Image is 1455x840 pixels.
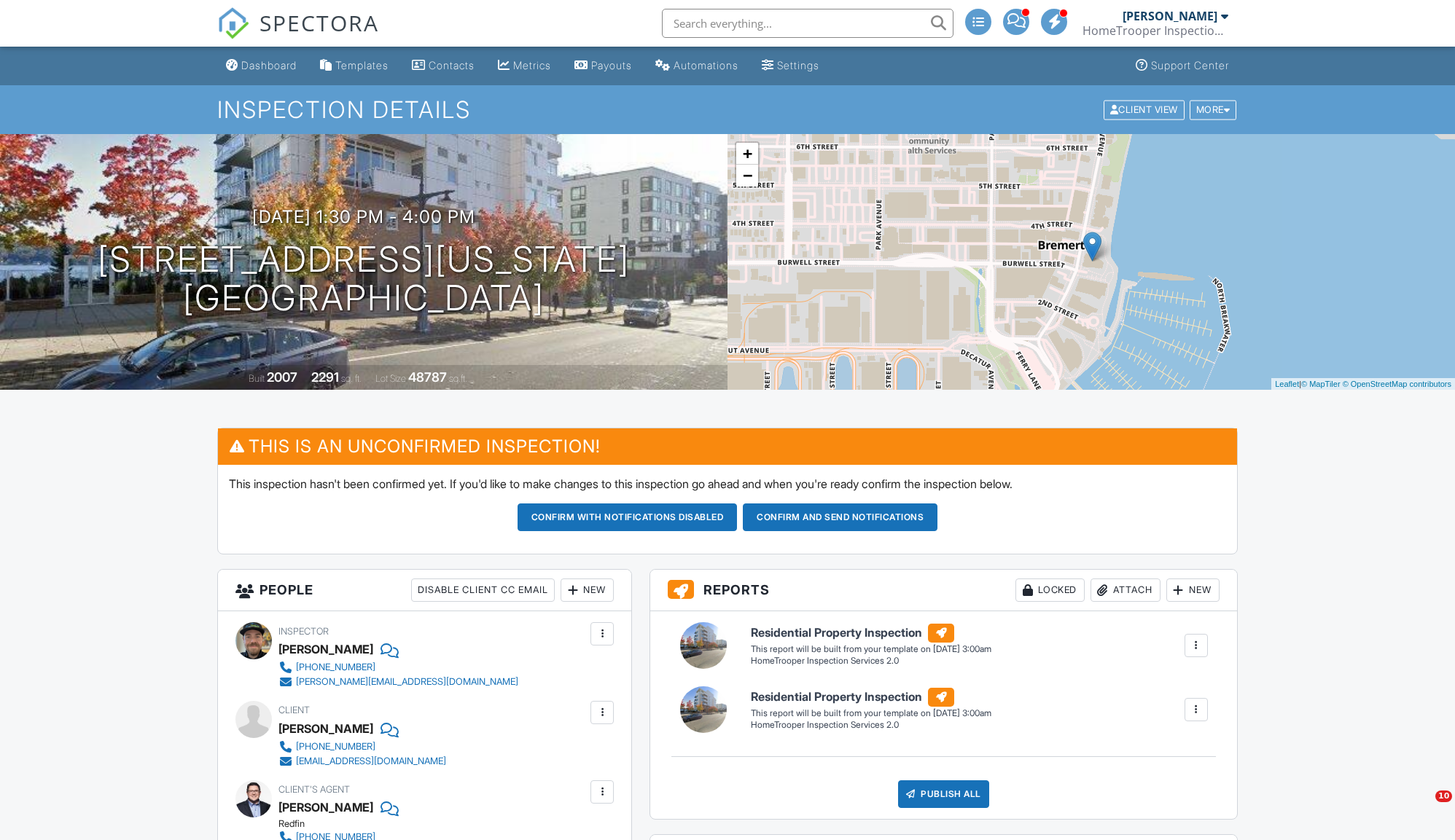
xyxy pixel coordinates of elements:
div: 48787 [408,369,447,385]
span: 10 [1435,790,1452,802]
span: sq.ft. [449,373,467,384]
div: Settings [777,59,819,71]
div: 2007 [267,369,297,385]
h6: Residential Property Inspection [751,624,991,643]
h1: [STREET_ADDRESS][US_STATE] [GEOGRAPHIC_DATA] [98,240,630,318]
a: Metrics [492,52,557,79]
div: HomeTrooper Inspection Services 2.0 [751,719,991,731]
div: Client View [1104,100,1185,119]
div: New [561,578,614,602]
div: Dashboard [241,59,297,71]
button: Confirm with notifications disabled [518,503,738,531]
p: This inspection hasn't been confirmed yet. If you'd like to make changes to this inspection go ah... [229,476,1226,492]
div: Disable Client CC Email [411,578,555,602]
a: [PERSON_NAME][EMAIL_ADDRESS][DOMAIN_NAME] [278,675,518,689]
a: Contacts [406,52,480,79]
div: Templates [335,59,389,71]
span: sq. ft. [341,373,362,384]
a: [EMAIL_ADDRESS][DOMAIN_NAME] [278,754,446,769]
div: Automations [674,59,738,71]
iframe: Intercom live chat [1405,790,1440,825]
div: [PERSON_NAME] [278,638,373,660]
div: Publish All [898,780,989,808]
a: [PERSON_NAME] [278,796,373,818]
span: Lot Size [375,373,406,384]
div: 2291 [311,369,339,385]
div: Support Center [1151,59,1229,71]
div: Attach [1091,578,1161,602]
a: [PHONE_NUMBER] [278,739,446,754]
a: Automations (Advanced) [650,52,744,79]
span: SPECTORA [260,7,379,38]
h3: Reports [650,570,1237,611]
div: [PHONE_NUMBER] [296,662,375,673]
div: [PERSON_NAME] [278,718,373,739]
span: Built [249,373,265,384]
div: Redfin [278,818,598,830]
div: | [1271,378,1455,390]
div: [PERSON_NAME][EMAIL_ADDRESS][DOMAIN_NAME] [296,676,518,688]
h3: People [218,570,631,611]
div: HomeTrooper Inspection Services [1083,23,1228,38]
input: Search everything... [662,9,953,38]
div: HomeTrooper Inspection Services 2.0 [751,655,991,667]
div: More [1190,100,1237,119]
span: Inspector [278,626,329,637]
h1: Inspection Details [217,97,1238,122]
img: The Best Home Inspection Software - Spectora [217,7,249,39]
a: Zoom in [736,143,758,165]
h6: Residential Property Inspection [751,688,991,707]
a: © OpenStreetMap contributors [1343,380,1451,388]
a: [PHONE_NUMBER] [278,660,518,675]
a: Client View [1102,103,1188,114]
div: [EMAIL_ADDRESS][DOMAIN_NAME] [296,755,446,767]
div: Payouts [591,59,632,71]
a: © MapTiler [1301,380,1341,388]
a: SPECTORA [217,20,379,50]
div: This report will be built from your template on [DATE] 3:00am [751,707,991,719]
span: Client [278,704,310,715]
div: [PHONE_NUMBER] [296,741,375,753]
a: Support Center [1130,52,1235,79]
div: New [1166,578,1220,602]
div: [PERSON_NAME] [1123,9,1217,23]
a: Leaflet [1275,380,1299,388]
span: Client's Agent [278,784,350,795]
div: Locked [1015,578,1085,602]
h3: [DATE] 1:30 pm - 4:00 pm [252,207,475,227]
a: Payouts [569,52,638,79]
h3: This is an Unconfirmed Inspection! [218,428,1237,464]
div: Metrics [513,59,551,71]
a: Zoom out [736,165,758,187]
a: Templates [314,52,394,79]
button: Confirm and send notifications [743,503,937,531]
div: Contacts [429,59,475,71]
div: This report will be built from your template on [DATE] 3:00am [751,643,991,655]
a: Dashboard [220,52,303,79]
a: Settings [756,52,825,79]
